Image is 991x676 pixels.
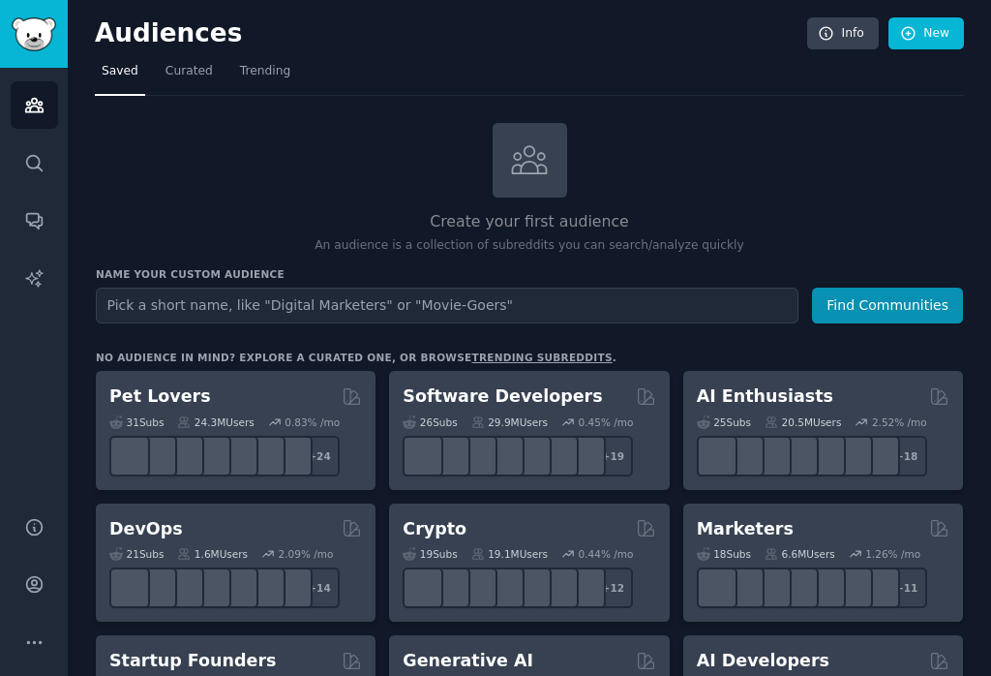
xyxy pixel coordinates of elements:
img: reactnative [517,441,547,471]
img: csharp [435,441,465,471]
img: OnlineMarketing [864,573,894,603]
h2: Pet Lovers [109,384,211,409]
a: Saved [95,56,145,96]
img: MarketingResearch [837,573,867,603]
div: + 11 [886,568,927,608]
div: 29.9M Users [471,415,548,429]
h2: AI Developers [697,649,829,673]
input: Pick a short name, like "Digital Marketers" or "Movie-Goers" [96,288,798,323]
div: 2.09 % /mo [279,547,334,561]
img: DeepSeek [729,441,759,471]
img: googleads [810,573,840,603]
img: turtle [196,441,226,471]
img: chatgpt_promptDesign [783,441,813,471]
img: azuredevops [115,573,145,603]
img: ballpython [142,441,172,471]
div: 2.52 % /mo [872,415,927,429]
h2: Software Developers [403,384,602,409]
img: PlatformEngineers [278,573,308,603]
div: 20.5M Users [765,415,841,429]
img: dogbreed [278,441,308,471]
span: Curated [165,63,213,80]
div: 6.6M Users [765,547,835,561]
img: AskComputerScience [544,441,574,471]
img: GummySearch logo [12,17,56,51]
img: defiblockchain [517,573,547,603]
img: AItoolsCatalog [756,441,786,471]
img: OpenAIDev [837,441,867,471]
div: 0.45 % /mo [579,415,634,429]
div: 19 Sub s [403,547,457,561]
h3: Name your custom audience [96,267,963,281]
img: DevOpsLinks [196,573,226,603]
img: GoogleGeminiAI [702,441,732,471]
h2: AI Enthusiasts [697,384,833,409]
img: aws_cdk [251,573,281,603]
h2: Crypto [403,517,466,541]
img: Docker_DevOps [169,573,199,603]
img: software [408,441,438,471]
h2: Audiences [95,18,807,49]
h2: Marketers [697,517,794,541]
img: iOSProgramming [490,441,520,471]
div: 18 Sub s [697,547,751,561]
div: 0.44 % /mo [579,547,634,561]
img: bigseo [729,573,759,603]
div: 26 Sub s [403,415,457,429]
span: Saved [102,63,138,80]
img: platformengineering [224,573,254,603]
div: 24.3M Users [177,415,254,429]
a: Curated [159,56,220,96]
img: CryptoNews [544,573,574,603]
div: + 19 [592,436,633,476]
div: 1.26 % /mo [865,547,920,561]
div: 25 Sub s [697,415,751,429]
div: No audience in mind? Explore a curated one, or browse . [96,351,616,364]
div: 31 Sub s [109,415,164,429]
div: 21 Sub s [109,547,164,561]
img: PetAdvice [251,441,281,471]
a: Trending [233,56,297,96]
h2: Create your first audience [96,210,963,234]
img: content_marketing [702,573,732,603]
button: Find Communities [812,288,963,323]
p: An audience is a collection of subreddits you can search/analyze quickly [96,237,963,255]
img: learnjavascript [463,441,493,471]
div: + 12 [592,568,633,608]
img: AskMarketing [756,573,786,603]
img: ethfinance [408,573,438,603]
img: herpetology [115,441,145,471]
img: 0xPolygon [435,573,465,603]
img: cockatiel [224,441,254,471]
img: ethstaker [463,573,493,603]
img: web3 [490,573,520,603]
h2: Generative AI [403,649,533,673]
img: ArtificalIntelligence [864,441,894,471]
div: + 18 [886,436,927,476]
a: trending subreddits [471,352,612,363]
img: chatgpt_prompts_ [810,441,840,471]
img: Emailmarketing [783,573,813,603]
img: elixir [571,441,601,471]
h2: DevOps [109,517,183,541]
img: leopardgeckos [169,441,199,471]
div: + 14 [299,568,340,608]
a: New [888,17,964,50]
a: Info [807,17,879,50]
span: Trending [240,63,290,80]
img: AWS_Certified_Experts [142,573,172,603]
img: defi_ [571,573,601,603]
div: 0.83 % /mo [285,415,340,429]
div: 1.6M Users [177,547,248,561]
h2: Startup Founders [109,649,276,673]
div: 19.1M Users [471,547,548,561]
div: + 24 [299,436,340,476]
